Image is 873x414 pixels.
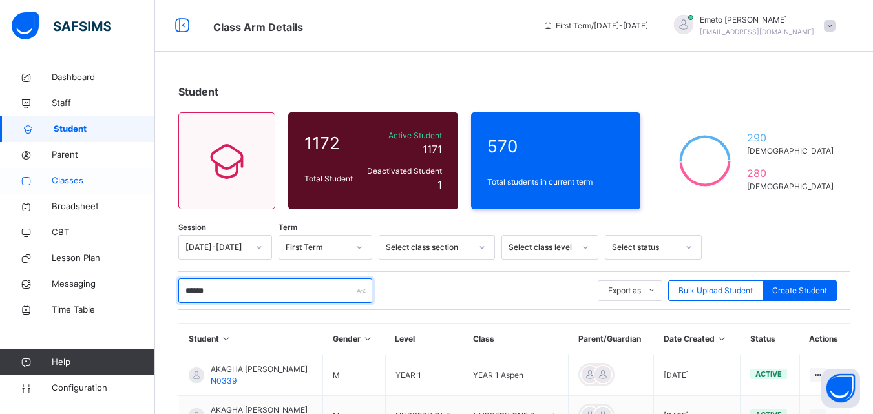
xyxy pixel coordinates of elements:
[286,242,348,253] div: First Term
[543,20,648,32] span: session/term information
[569,324,654,355] th: Parent/Guardian
[363,334,373,344] i: Sort in Ascending Order
[700,28,814,36] span: [EMAIL_ADDRESS][DOMAIN_NAME]
[211,364,308,375] span: AKAGHA [PERSON_NAME]
[12,12,111,39] img: safsims
[301,170,361,188] div: Total Student
[385,355,463,396] td: YEAR 1
[463,324,569,355] th: Class
[747,130,834,145] span: 290
[364,165,442,177] span: Deactivated Student
[52,174,155,187] span: Classes
[755,369,782,378] span: active
[747,181,834,192] span: [DEMOGRAPHIC_DATA]
[221,334,232,344] i: Sort in Ascending Order
[323,355,385,396] td: M
[509,242,574,253] div: Select class level
[678,285,753,296] span: Bulk Upload Student
[185,242,248,253] div: [DATE]-[DATE]
[654,355,741,396] td: [DATE]
[821,369,860,408] button: Open asap
[52,304,155,316] span: Time Table
[364,130,442,141] span: Active Student
[52,71,155,84] span: Dashboard
[54,123,155,136] span: Student
[612,242,678,253] div: Select status
[747,145,834,157] span: [DEMOGRAPHIC_DATA]
[179,324,323,355] th: Student
[52,252,155,265] span: Lesson Plan
[304,130,358,156] span: 1172
[52,356,154,369] span: Help
[487,134,625,159] span: 570
[741,324,799,355] th: Status
[213,21,303,34] span: Class Arm Details
[423,143,442,156] span: 1171
[211,376,237,386] span: N0339
[52,97,155,110] span: Staff
[799,324,850,355] th: Actions
[386,242,471,253] div: Select class section
[385,324,463,355] th: Level
[52,382,154,395] span: Configuration
[608,285,641,296] span: Export as
[52,200,155,213] span: Broadsheet
[700,14,814,26] span: Emeto [PERSON_NAME]
[654,324,741,355] th: Date Created
[52,226,155,239] span: CBT
[747,165,834,181] span: 280
[52,149,155,161] span: Parent
[279,222,297,233] span: Term
[323,324,385,355] th: Gender
[437,178,442,191] span: 1
[487,176,625,188] span: Total students in current term
[772,285,827,296] span: Create Student
[52,278,155,291] span: Messaging
[717,334,728,344] i: Sort in Ascending Order
[178,85,218,98] span: Student
[661,14,842,37] div: EmetoAusten
[463,355,569,396] td: YEAR 1 Aspen
[178,222,206,233] span: Session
